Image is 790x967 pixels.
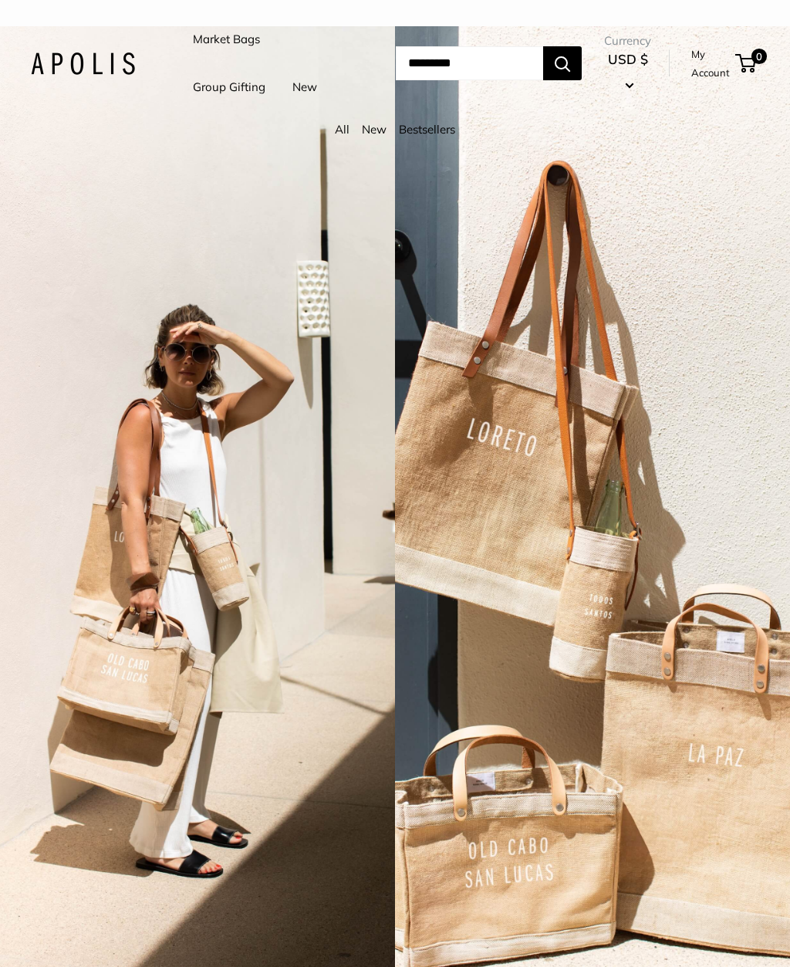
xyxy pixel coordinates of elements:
span: Currency [604,30,651,52]
a: My Account [691,45,730,83]
span: 0 [751,49,767,64]
button: USD $ [604,47,651,96]
img: Apolis [31,52,135,75]
a: Bestsellers [399,122,455,137]
input: Search... [396,46,543,80]
a: New [292,76,317,98]
a: All [335,122,349,137]
a: Market Bags [193,29,260,50]
span: USD $ [608,51,648,67]
a: Group Gifting [193,76,265,98]
a: New [362,122,387,137]
button: Search [543,46,582,80]
a: 0 [737,54,756,73]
